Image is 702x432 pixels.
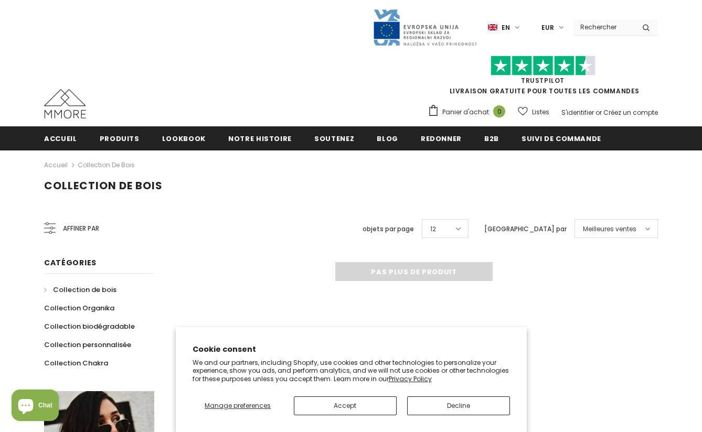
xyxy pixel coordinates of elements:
[78,160,135,169] a: Collection de bois
[44,336,131,354] a: Collection personnalisée
[603,108,658,117] a: Créez un compte
[522,134,601,144] span: Suivi de commande
[193,396,284,415] button: Manage preferences
[583,224,636,234] span: Meilleures ventes
[8,390,62,424] inbox-online-store-chat: Shopify online store chat
[574,19,634,35] input: Search Site
[421,134,462,144] span: Redonner
[428,60,658,95] span: LIVRAISON GRATUITE POUR TOUTES LES COMMANDES
[44,340,131,350] span: Collection personnalisée
[532,107,549,117] span: Listes
[44,89,86,118] img: Cas MMORE
[162,126,206,150] a: Lookbook
[44,134,77,144] span: Accueil
[595,108,602,117] span: or
[491,56,595,76] img: Faites confiance aux étoiles pilotes
[518,103,549,121] a: Listes
[377,134,398,144] span: Blog
[522,126,601,150] a: Suivi de commande
[44,317,135,336] a: Collection biodégradable
[442,107,489,117] span: Panier d'achat
[484,134,499,144] span: B2B
[493,105,505,117] span: 0
[363,224,414,234] label: objets par page
[44,321,135,331] span: Collection biodégradable
[407,396,510,415] button: Decline
[421,126,462,150] a: Redonner
[44,358,108,368] span: Collection Chakra
[541,23,554,33] span: EUR
[63,223,99,234] span: Affiner par
[561,108,594,117] a: S'identifier
[100,134,140,144] span: Produits
[484,126,499,150] a: B2B
[44,280,116,299] a: Collection de bois
[484,224,567,234] label: [GEOGRAPHIC_DATA] par
[44,299,114,317] a: Collection Organika
[44,303,114,313] span: Collection Organika
[228,126,292,150] a: Notre histoire
[430,224,436,234] span: 12
[502,23,510,33] span: en
[373,8,477,47] img: Javni Razpis
[162,134,206,144] span: Lookbook
[44,354,108,372] a: Collection Chakra
[44,178,163,193] span: Collection de bois
[373,23,477,31] a: Javni Razpis
[205,401,271,410] span: Manage preferences
[389,374,432,383] a: Privacy Policy
[228,134,292,144] span: Notre histoire
[428,104,510,120] a: Panier d'achat 0
[193,344,510,355] h2: Cookie consent
[53,285,116,295] span: Collection de bois
[521,76,565,85] a: TrustPilot
[44,126,77,150] a: Accueil
[100,126,140,150] a: Produits
[44,257,97,268] span: Catégories
[44,159,68,171] a: Accueil
[193,359,510,383] p: We and our partners, including Shopify, use cookies and other technologies to personalize your ex...
[294,396,397,415] button: Accept
[488,23,497,32] img: i-lang-1.png
[314,126,354,150] a: soutenez
[314,134,354,144] span: soutenez
[377,126,398,150] a: Blog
